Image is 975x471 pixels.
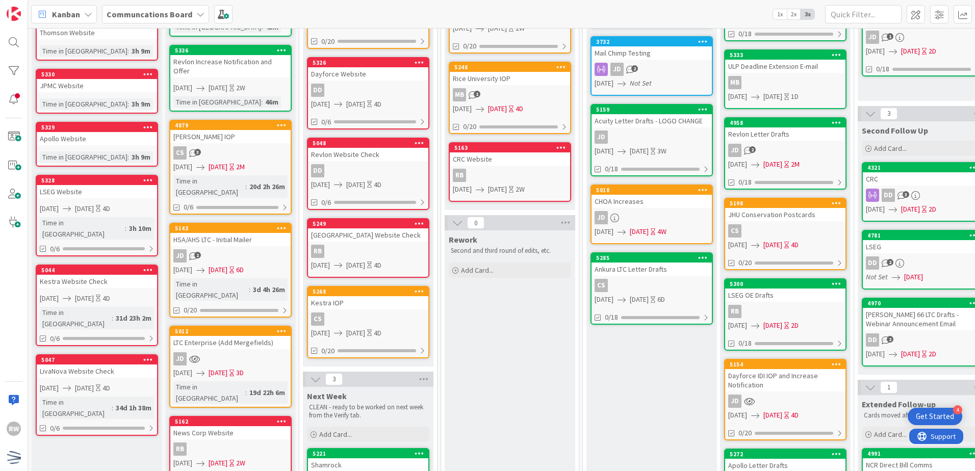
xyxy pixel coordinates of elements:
span: Add Card... [319,430,352,439]
span: [DATE] [728,320,747,331]
span: 3 [880,108,897,120]
div: 5048 [308,139,428,148]
span: [DATE] [488,103,507,114]
span: [DATE] [311,99,330,110]
span: [DATE] [763,91,782,102]
div: 5162News Corp Website [170,417,291,439]
div: 5300 [725,279,845,289]
div: 5154 [725,360,845,369]
div: 2D [791,320,799,331]
div: ULP Deadline Extension E-mail [725,60,845,73]
span: [DATE] [728,159,747,170]
div: MB [725,76,845,89]
span: 0/20 [184,305,197,316]
span: 0/18 [738,338,752,349]
span: [DATE] [311,260,330,271]
span: [DATE] [901,204,920,215]
span: 1 [194,252,201,258]
div: JD [725,395,845,408]
div: 5163 [450,143,570,152]
div: 5018CHOA Increases [592,186,712,208]
span: 1x [773,9,787,19]
div: 5143 [170,224,291,233]
span: [DATE] [630,226,649,237]
div: 5300LSEG OE Drafts [725,279,845,302]
div: LivaNova Website Check [37,364,157,378]
div: CS [728,224,741,238]
span: 0/6 [50,244,60,254]
div: 2W [236,83,245,93]
span: [DATE] [311,328,330,338]
span: [DATE] [488,23,507,34]
div: 5329 [41,124,157,131]
div: 3h 9m [129,98,153,110]
div: DD [308,164,428,177]
div: CS [170,146,291,160]
div: 5326Dayforce Website [308,58,428,81]
span: 0/18 [738,29,752,39]
span: [DATE] [346,260,365,271]
img: Visit kanbanzone.com [7,7,21,21]
div: 5268 [313,288,428,295]
span: [DATE] [866,46,885,57]
div: 5326 [313,59,428,66]
span: [DATE] [453,103,472,114]
div: 5143HSA/AHS LTC - Initial Mailer [170,224,291,246]
div: Acuity Letter Drafts - LOGO CHANGE [592,114,712,127]
div: 3d 4h 26m [250,284,288,295]
span: [DATE] [728,240,747,250]
div: 5048 [313,140,428,147]
div: 1D [791,91,799,102]
div: 5048Revlon Website Check [308,139,428,161]
div: Thomson Website [37,26,157,39]
div: 5333ULP Deadline Extension E-mail [725,50,845,73]
span: [DATE] [595,78,613,89]
div: DD [866,256,879,270]
span: [DATE] [595,226,613,237]
span: [DATE] [630,294,649,305]
div: 5044Kestra Website Check [37,266,157,288]
div: 5163 [454,144,570,151]
div: 5249[GEOGRAPHIC_DATA] Website Check [308,219,428,242]
div: CRC Website [450,152,570,166]
div: 5198JHU Conservation Postcards [725,199,845,221]
div: 2D [929,46,936,57]
div: 3732 [592,37,712,46]
div: 2D [929,349,936,359]
div: 4879 [170,121,291,130]
div: 5047 [41,356,157,363]
div: 5328LSEG Website [37,176,157,198]
span: : [249,284,250,295]
div: 5012LTC Enterprise (Add Mergefields) [170,327,291,349]
div: Kestra Website Check [37,275,157,288]
div: CHOA Increases [592,195,712,208]
div: 5248 [454,64,570,71]
div: DD [311,164,324,177]
div: Time in [GEOGRAPHIC_DATA] [40,217,125,240]
span: : [112,312,113,324]
div: LTC Enterprise (Add Mergefields) [170,336,291,349]
span: Second Follow Up [862,125,928,136]
div: JD [592,63,712,76]
div: 4879[PERSON_NAME] IOP [170,121,291,143]
div: 5012 [175,328,291,335]
div: LSEG OE Drafts [725,289,845,302]
span: 0/6 [321,197,331,208]
div: 3h 9m [129,45,153,57]
span: [DATE] [453,23,472,34]
span: 2 [887,336,893,343]
div: 5143 [175,225,291,232]
span: [DATE] [75,293,94,304]
span: 0/18 [876,64,889,74]
span: 0/20 [321,36,335,47]
span: 0/6 [184,202,193,213]
div: Time in [GEOGRAPHIC_DATA] [173,278,249,301]
div: Time in [GEOGRAPHIC_DATA] [40,98,127,110]
b: Communcations Board [107,9,192,19]
span: 0/20 [738,257,752,268]
div: 5154 [730,361,845,368]
div: 3h 9m [129,151,153,163]
span: : [127,151,129,163]
div: Time in [GEOGRAPHIC_DATA] [40,307,112,329]
div: 4W [657,226,666,237]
